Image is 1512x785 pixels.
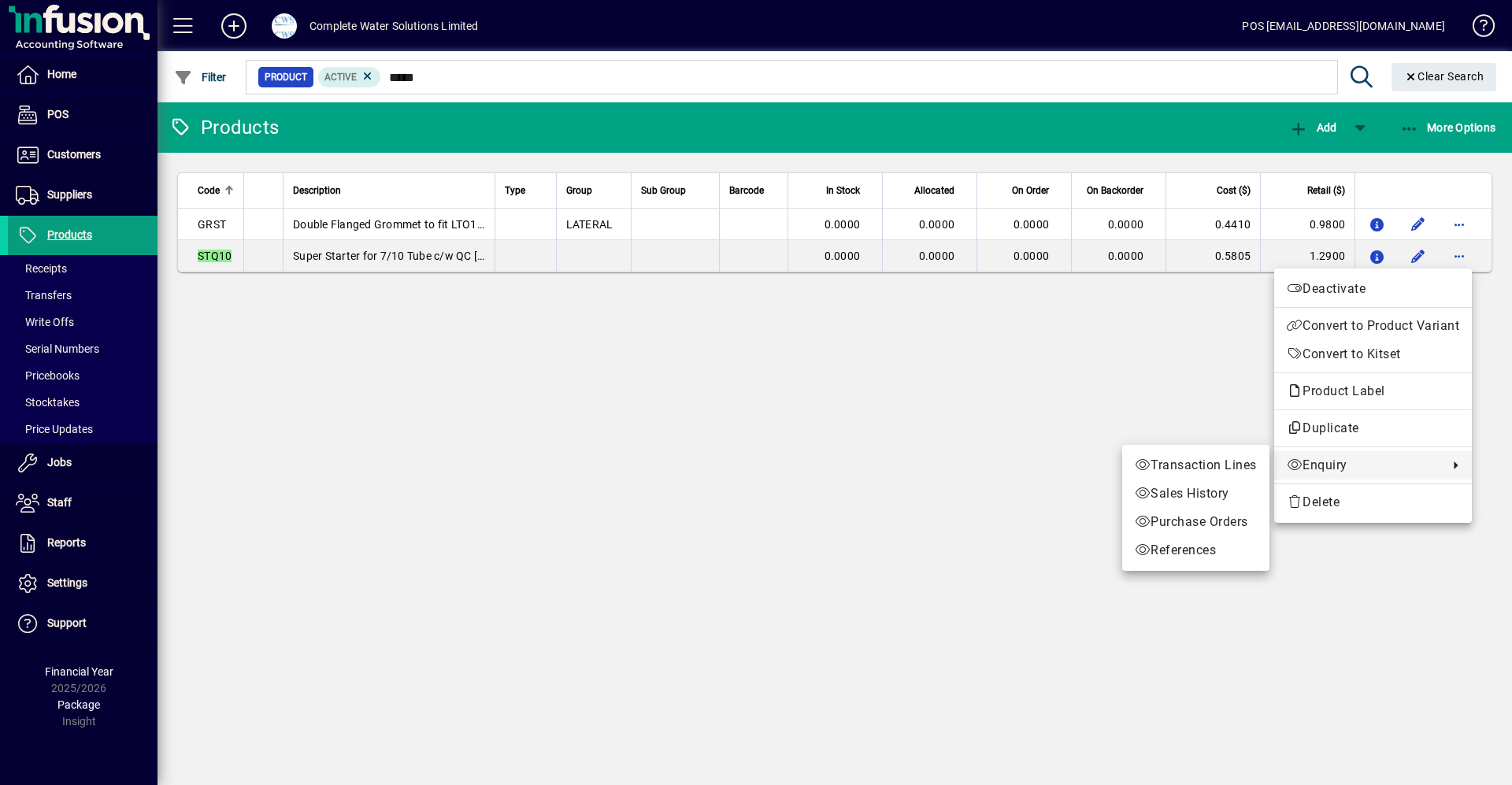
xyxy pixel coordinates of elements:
span: Purchase Orders [1135,513,1257,531]
span: Sales History [1135,484,1257,503]
span: Duplicate [1287,419,1459,438]
span: Deactivate [1287,280,1459,298]
span: Convert to Kitset [1287,345,1459,364]
button: Deactivate product [1274,275,1472,303]
span: References [1135,541,1257,560]
span: Convert to Product Variant [1287,317,1459,335]
span: Product Label [1287,383,1393,398]
span: Delete [1287,493,1459,512]
span: Transaction Lines [1135,456,1257,475]
span: Enquiry [1287,456,1440,475]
